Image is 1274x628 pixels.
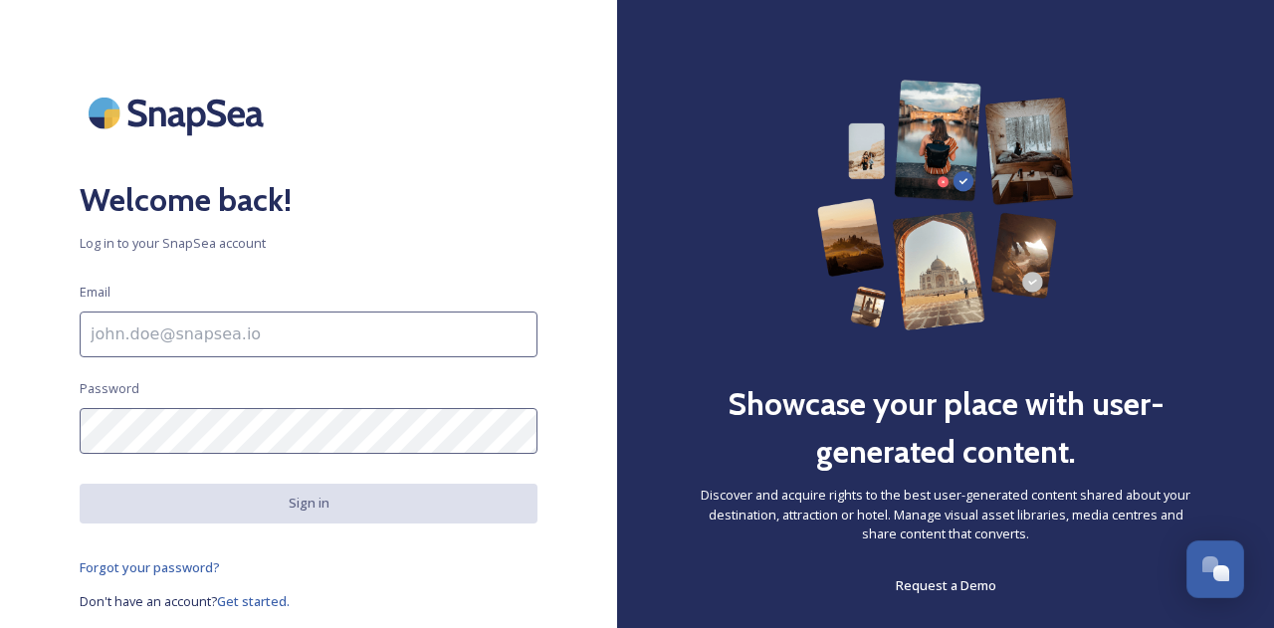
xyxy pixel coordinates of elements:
[80,283,110,302] span: Email
[80,379,139,398] span: Password
[80,312,537,357] input: john.doe@snapsea.io
[80,484,537,523] button: Sign in
[80,589,537,613] a: Don't have an account?Get started.
[80,555,537,579] a: Forgot your password?
[80,558,220,576] span: Forgot your password?
[217,592,290,610] span: Get started.
[896,576,996,594] span: Request a Demo
[80,234,537,253] span: Log in to your SnapSea account
[80,176,537,224] h2: Welcome back!
[817,80,1074,330] img: 63b42ca75bacad526042e722_Group%20154-p-800.png
[80,592,217,610] span: Don't have an account?
[1186,540,1244,598] button: Open Chat
[896,573,996,597] a: Request a Demo
[697,380,1194,476] h2: Showcase your place with user-generated content.
[697,486,1194,543] span: Discover and acquire rights to the best user-generated content shared about your destination, att...
[80,80,279,146] img: SnapSea Logo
